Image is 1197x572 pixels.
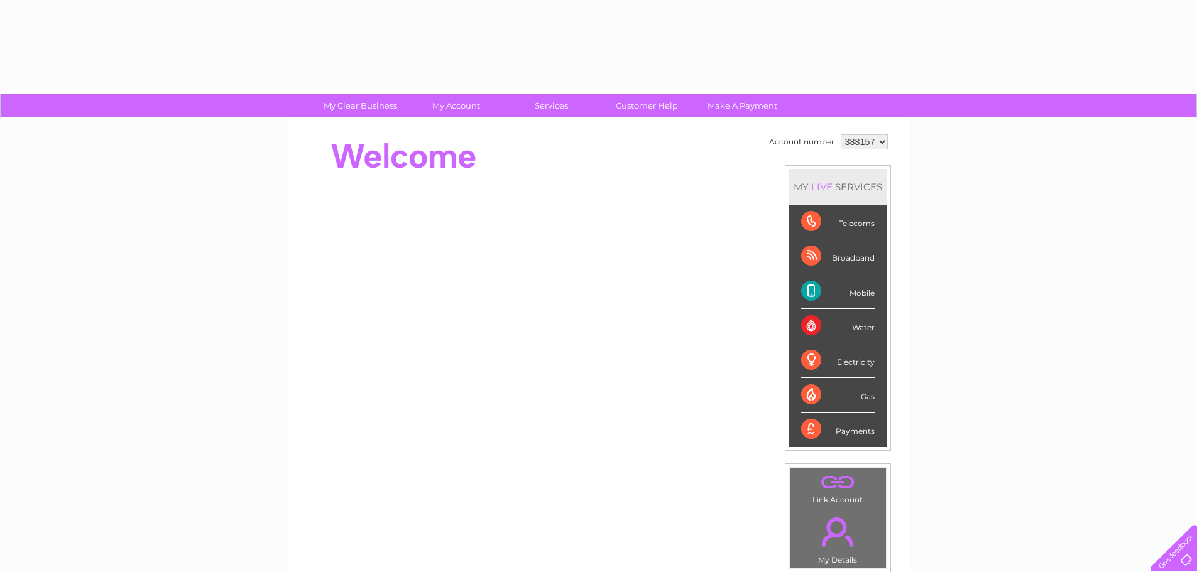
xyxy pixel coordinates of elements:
[789,169,887,205] div: MY SERVICES
[789,507,887,568] td: My Details
[595,94,699,117] a: Customer Help
[801,413,875,446] div: Payments
[809,181,835,193] div: LIVE
[766,131,838,153] td: Account number
[801,309,875,343] div: Water
[500,94,603,117] a: Services
[309,94,412,117] a: My Clear Business
[801,378,875,413] div: Gas
[801,239,875,274] div: Broadband
[793,510,883,554] a: .
[793,472,883,494] a: .
[789,468,887,507] td: Link Account
[801,343,875,378] div: Electricity
[801,205,875,239] div: Telecoms
[404,94,508,117] a: My Account
[691,94,794,117] a: Make A Payment
[801,274,875,309] div: Mobile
